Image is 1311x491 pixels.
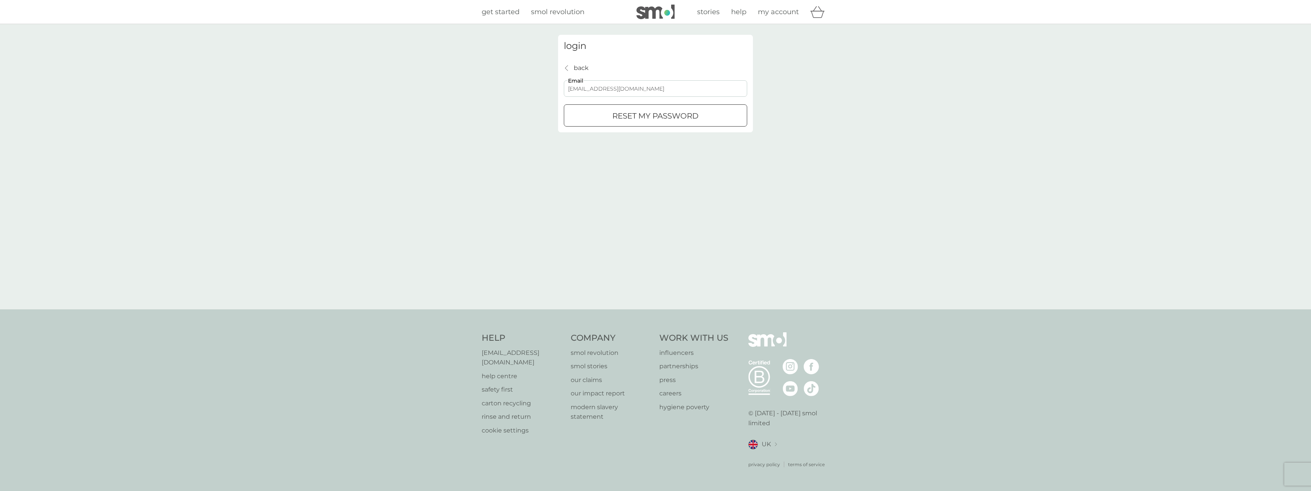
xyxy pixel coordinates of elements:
a: [EMAIL_ADDRESS][DOMAIN_NAME] [482,348,563,367]
span: my account [758,8,799,16]
h3: login [564,41,747,52]
p: © [DATE] - [DATE] smol limited [748,408,830,428]
a: our claims [571,375,652,385]
h4: Work With Us [659,332,728,344]
a: partnerships [659,361,728,371]
a: careers [659,389,728,398]
a: press [659,375,728,385]
a: rinse and return [482,412,563,422]
a: help [731,7,746,18]
img: visit the smol Facebook page [804,359,819,374]
a: privacy policy [748,461,780,468]
img: visit the smol Tiktok page [804,381,819,396]
span: stories [697,8,720,16]
a: stories [697,7,720,18]
p: back [574,63,589,73]
img: smol [748,332,787,358]
a: smol revolution [531,7,584,18]
img: UK flag [748,440,758,449]
a: influencers [659,348,728,358]
span: get started [482,8,520,16]
a: terms of service [788,461,825,468]
img: select a new location [775,442,777,447]
img: smol [636,5,675,19]
button: reset my password [564,104,747,127]
a: cookie settings [482,426,563,436]
p: reset my password [612,110,699,122]
a: carton recycling [482,398,563,408]
span: smol revolution [531,8,584,16]
a: my account [758,7,799,18]
a: safety first [482,385,563,395]
h4: Company [571,332,652,344]
div: basket [810,4,829,20]
a: modern slavery statement [571,402,652,422]
a: smol stories [571,361,652,371]
a: help centre [482,371,563,381]
span: UK [762,439,771,449]
img: visit the smol Youtube page [783,381,798,396]
img: visit the smol Instagram page [783,359,798,374]
a: hygiene poverty [659,402,728,412]
span: help [731,8,746,16]
a: get started [482,7,520,18]
a: our impact report [571,389,652,398]
h4: Help [482,332,563,344]
a: smol revolution [571,348,652,358]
